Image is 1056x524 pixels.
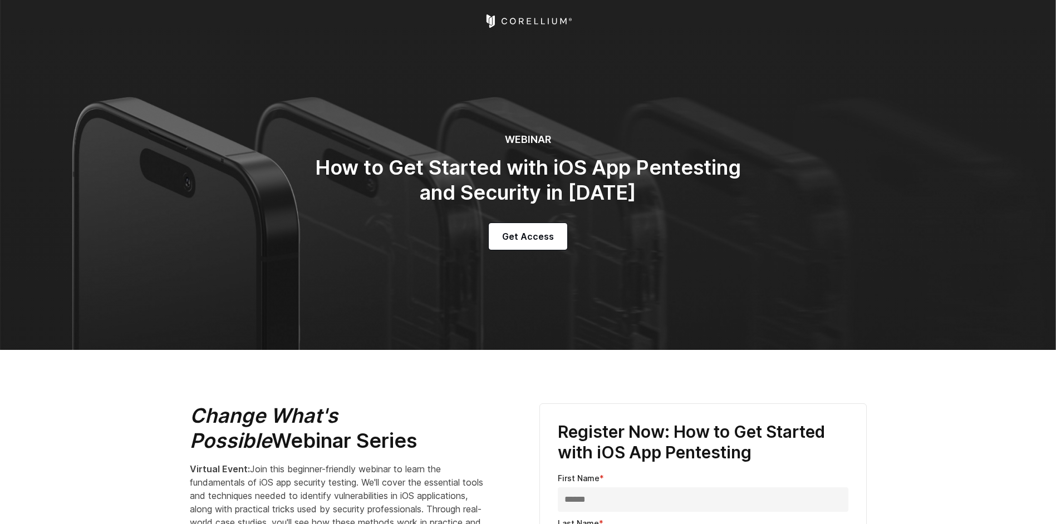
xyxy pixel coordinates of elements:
h3: Register Now: How to Get Started with iOS App Pentesting [558,422,848,463]
h6: WEBINAR [306,134,751,146]
a: Corellium Home [484,14,572,28]
strong: Virtual Event: [190,463,250,474]
h2: How to Get Started with iOS App Pentesting and Security in [DATE] [306,155,751,205]
span: Get Access [502,230,554,243]
span: First Name [558,473,600,483]
em: Change What's Possible [190,403,338,453]
h2: Webinar Series [190,403,490,453]
a: Get Access [489,223,567,250]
